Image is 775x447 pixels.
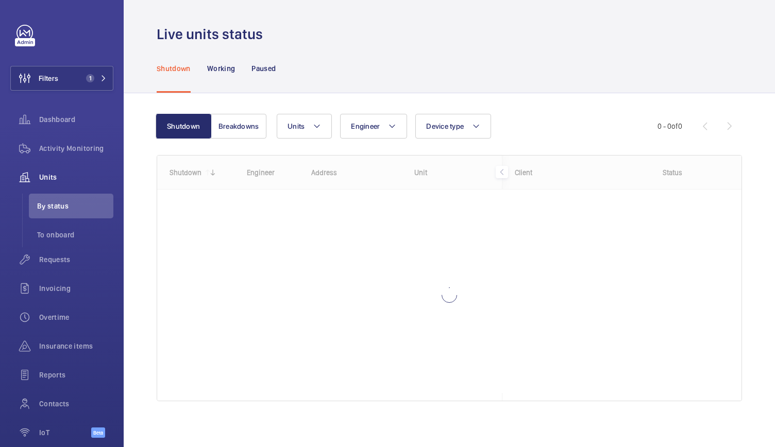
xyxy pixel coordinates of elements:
button: Units [277,114,332,139]
button: Shutdown [156,114,211,139]
span: Contacts [39,399,113,409]
span: Requests [39,254,113,265]
span: Insurance items [39,341,113,351]
h1: Live units status [157,25,269,44]
p: Paused [251,63,276,74]
span: By status [37,201,113,211]
span: Activity Monitoring [39,143,113,153]
span: Device type [426,122,464,130]
button: Engineer [340,114,407,139]
span: Units [39,172,113,182]
button: Device type [415,114,491,139]
span: Units [288,122,305,130]
button: Filters1 [10,66,113,91]
span: 0 - 0 0 [658,123,682,130]
span: Engineer [351,122,380,130]
span: Filters [39,73,58,83]
span: 1 [86,74,94,82]
span: Beta [91,427,105,438]
p: Working [207,63,235,74]
span: of [671,122,678,130]
span: Invoicing [39,283,113,294]
p: Shutdown [157,63,191,74]
span: Reports [39,370,113,380]
span: Dashboard [39,114,113,125]
span: To onboard [37,230,113,240]
span: Overtime [39,312,113,322]
button: Breakdowns [211,114,266,139]
span: IoT [39,427,91,438]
